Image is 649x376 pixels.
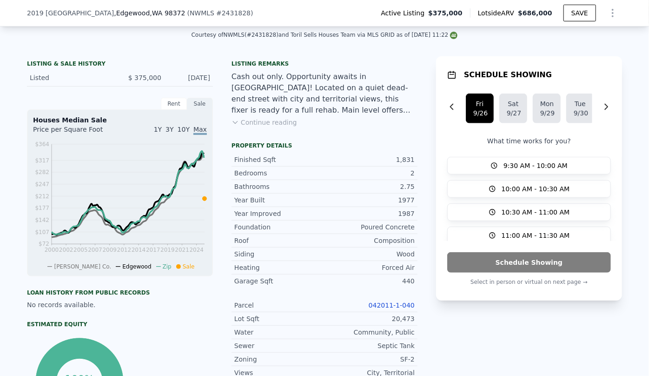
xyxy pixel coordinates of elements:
[33,115,207,125] div: Houses Median Sale
[234,209,324,218] div: Year Improved
[574,108,587,118] div: 9/30
[128,74,161,81] span: $ 375,000
[473,99,486,108] div: Fri
[54,263,111,270] span: [PERSON_NAME] Co.
[478,8,518,18] span: Lotside ARV
[324,249,415,259] div: Wood
[324,155,415,164] div: 1,831
[324,263,415,272] div: Forced Air
[466,94,494,123] button: Fri9/26
[234,236,324,245] div: Roof
[232,71,417,116] div: Cash out only. Opportunity awaits in [GEOGRAPHIC_DATA]! Located on a quiet dead-end street with c...
[234,328,324,337] div: Water
[122,263,151,270] span: Edgewood
[574,99,587,108] div: Tue
[447,157,611,175] button: 9:30 AM - 10:00 AM
[503,161,568,170] span: 9:30 AM - 10:00 AM
[88,247,102,253] tspan: 2007
[563,5,596,21] button: SAVE
[175,247,189,253] tspan: 2021
[324,276,415,286] div: 440
[428,8,463,18] span: $375,000
[190,247,204,253] tspan: 2024
[473,108,486,118] div: 9/26
[234,355,324,364] div: Zoning
[234,263,324,272] div: Heating
[603,4,622,22] button: Show Options
[234,222,324,232] div: Foundation
[502,184,570,194] span: 10:00 AM - 10:30 AM
[450,32,457,39] img: NWMLS Logo
[234,341,324,350] div: Sewer
[27,8,114,18] span: 2019 [GEOGRAPHIC_DATA]
[154,126,162,133] span: 1Y
[540,108,553,118] div: 9/29
[190,9,214,17] span: NWMLS
[35,181,49,188] tspan: $247
[193,126,207,135] span: Max
[161,98,187,110] div: Rent
[566,94,594,123] button: Tue9/30
[27,321,213,328] div: Estimated Equity
[166,126,173,133] span: 3Y
[30,73,113,82] div: Listed
[27,60,213,69] div: LISTING & SALE HISTORY
[114,8,185,18] span: , Edgewood
[117,247,132,253] tspan: 2012
[102,247,117,253] tspan: 2009
[234,195,324,205] div: Year Built
[447,227,611,244] button: 11:00 AM - 11:30 AM
[324,182,415,191] div: 2.75
[447,180,611,198] button: 10:00 AM - 10:30 AM
[234,276,324,286] div: Garage Sqft
[447,276,611,288] p: Select in person or virtual on next page →
[324,355,415,364] div: SF-2
[369,302,415,309] a: 042011-1-040
[187,98,213,110] div: Sale
[39,241,49,248] tspan: $72
[234,301,324,310] div: Parcel
[35,193,49,200] tspan: $212
[35,229,49,235] tspan: $107
[447,252,611,273] button: Schedule Showing
[234,182,324,191] div: Bathrooms
[35,217,49,223] tspan: $142
[216,9,251,17] span: # 2431828
[160,247,175,253] tspan: 2019
[447,136,611,146] p: What time works for you?
[183,263,195,270] span: Sale
[169,73,210,82] div: [DATE]
[234,168,324,178] div: Bedrooms
[35,141,49,148] tspan: $364
[146,247,160,253] tspan: 2017
[533,94,561,123] button: Mon9/29
[33,125,120,140] div: Price per Square Foot
[27,300,213,309] div: No records available.
[464,69,552,81] h1: SCHEDULE SHOWING
[518,9,552,17] span: $686,000
[324,328,415,337] div: Community, Public
[507,108,520,118] div: 9/27
[59,247,73,253] tspan: 2002
[324,341,415,350] div: Septic Tank
[324,209,415,218] div: 1987
[499,94,527,123] button: Sat9/27
[324,168,415,178] div: 2
[324,314,415,323] div: 20,473
[540,99,553,108] div: Mon
[150,9,185,17] span: , WA 98372
[324,236,415,245] div: Composition
[35,205,49,212] tspan: $177
[45,247,59,253] tspan: 2000
[35,157,49,164] tspan: $317
[381,8,428,18] span: Active Listing
[507,99,520,108] div: Sat
[73,247,88,253] tspan: 2005
[132,247,146,253] tspan: 2014
[324,195,415,205] div: 1977
[232,60,417,67] div: Listing remarks
[234,249,324,259] div: Siding
[502,231,570,240] span: 11:00 AM - 11:30 AM
[502,208,570,217] span: 10:30 AM - 11:00 AM
[324,222,415,232] div: Poured Concrete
